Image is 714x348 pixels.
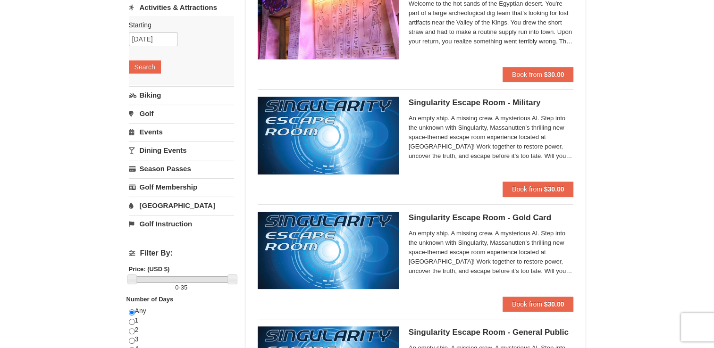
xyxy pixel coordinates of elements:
button: Book from $30.00 [503,67,574,82]
img: 6619913-513-94f1c799.jpg [258,212,399,289]
strong: Price: (USD $) [129,265,170,273]
span: Book from [512,185,542,193]
span: 0 [175,284,178,291]
h5: Singularity Escape Room - Military [409,98,574,108]
strong: $30.00 [544,71,564,78]
img: 6619913-520-2f5f5301.jpg [258,97,399,174]
strong: $30.00 [544,300,564,308]
button: Book from $30.00 [503,182,574,197]
a: Golf Instruction [129,215,234,232]
label: Starting [129,20,227,30]
a: Season Passes [129,160,234,177]
span: Book from [512,71,542,78]
strong: $30.00 [544,185,564,193]
a: Golf Membership [129,178,234,196]
a: Biking [129,86,234,104]
span: An empty ship. A missing crew. A mysterious AI. Step into the unknown with Singularity, Massanutt... [409,114,574,161]
label: - [129,283,234,292]
strong: Number of Days [126,296,174,303]
a: Golf [129,105,234,122]
h4: Filter By: [129,249,234,257]
span: An empty ship. A missing crew. A mysterious AI. Step into the unknown with Singularity, Massanutt... [409,229,574,276]
span: Book from [512,300,542,308]
button: Book from $30.00 [503,297,574,312]
a: Events [129,123,234,141]
h5: Singularity Escape Room - Gold Card [409,213,574,223]
button: Search [129,60,161,74]
h5: Singularity Escape Room - General Public [409,328,574,337]
a: [GEOGRAPHIC_DATA] [129,197,234,214]
a: Dining Events [129,141,234,159]
span: 35 [181,284,187,291]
